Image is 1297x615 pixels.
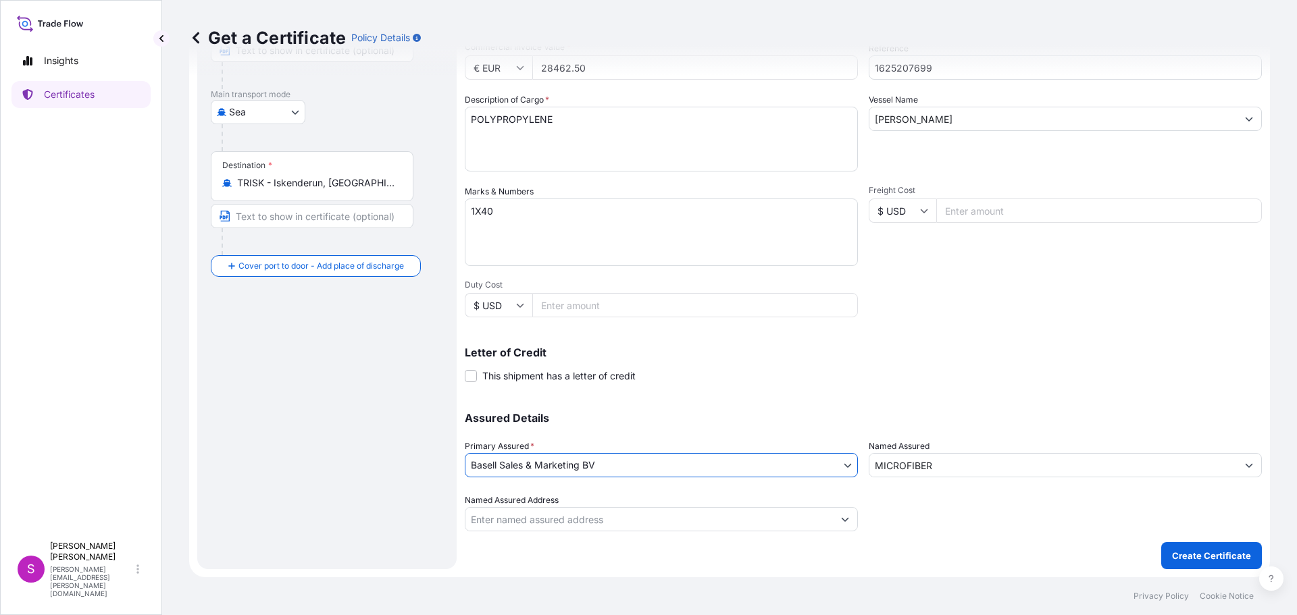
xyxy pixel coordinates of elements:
[465,493,559,507] label: Named Assured Address
[869,439,930,453] label: Named Assured
[189,27,346,49] p: Get a Certificate
[1172,549,1251,562] p: Create Certificate
[465,507,833,531] input: Named Assured Address
[237,176,397,190] input: Destination
[869,453,1237,477] input: Assured Name
[465,279,858,290] span: Duty Cost
[1161,542,1262,569] button: Create Certificate
[465,453,858,477] button: Basell Sales & Marketing BV
[229,105,246,119] span: Sea
[465,185,534,198] label: Marks & Numbers
[465,347,1262,358] p: Letter of Credit
[1134,591,1189,601] a: Privacy Policy
[869,107,1237,131] input: Type to search vessel name or IMO
[211,89,443,100] p: Main transport mode
[211,204,413,228] input: Text to appear on certificate
[211,255,421,277] button: Cover port to door - Add place of discharge
[44,54,78,68] p: Insights
[471,458,595,472] span: Basell Sales & Marketing BV
[27,562,35,576] span: S
[351,31,410,45] p: Policy Details
[1200,591,1254,601] a: Cookie Notice
[465,93,549,107] label: Description of Cargo
[936,198,1262,223] input: Enter amount
[238,259,404,273] span: Cover port to door - Add place of discharge
[869,185,1262,196] span: Freight Cost
[44,88,95,101] p: Certificates
[532,293,858,317] input: Enter amount
[1237,453,1261,477] button: Show suggestions
[833,507,857,531] button: Show suggestions
[869,93,918,107] label: Vessel Name
[11,47,151,74] a: Insights
[465,439,534,453] span: Primary Assured
[211,100,305,124] button: Select transport
[482,369,636,383] span: This shipment has a letter of credit
[465,412,1262,423] p: Assured Details
[11,81,151,108] a: Certificates
[1237,107,1261,131] button: Show suggestions
[50,541,134,562] p: [PERSON_NAME] [PERSON_NAME]
[50,565,134,597] p: [PERSON_NAME][EMAIL_ADDRESS][PERSON_NAME][DOMAIN_NAME]
[222,160,272,171] div: Destination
